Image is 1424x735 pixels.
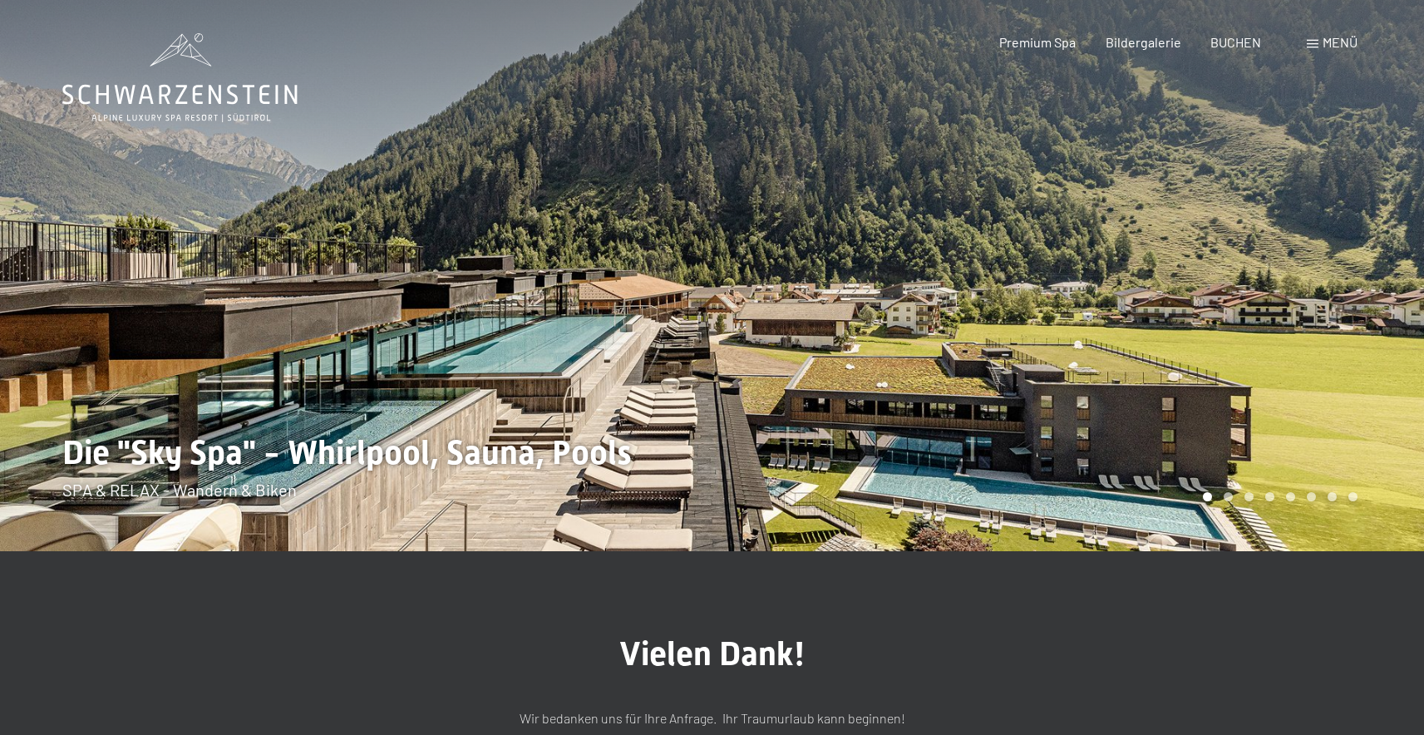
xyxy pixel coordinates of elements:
[619,634,806,673] span: Vielen Dank!
[1197,492,1357,501] div: Carousel Pagination
[1106,34,1181,50] a: Bildergalerie
[1224,492,1233,501] div: Carousel Page 2
[1328,492,1337,501] div: Carousel Page 7
[1323,34,1357,50] span: Menü
[1210,34,1261,50] a: BUCHEN
[1286,492,1295,501] div: Carousel Page 5
[999,34,1076,50] a: Premium Spa
[297,708,1128,729] p: Wir bedanken uns für Ihre Anfrage. Ihr Traumurlaub kann beginnen!
[1265,492,1274,501] div: Carousel Page 4
[1244,492,1254,501] div: Carousel Page 3
[1307,492,1316,501] div: Carousel Page 6
[1203,492,1212,501] div: Carousel Page 1 (Current Slide)
[1348,492,1357,501] div: Carousel Page 8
